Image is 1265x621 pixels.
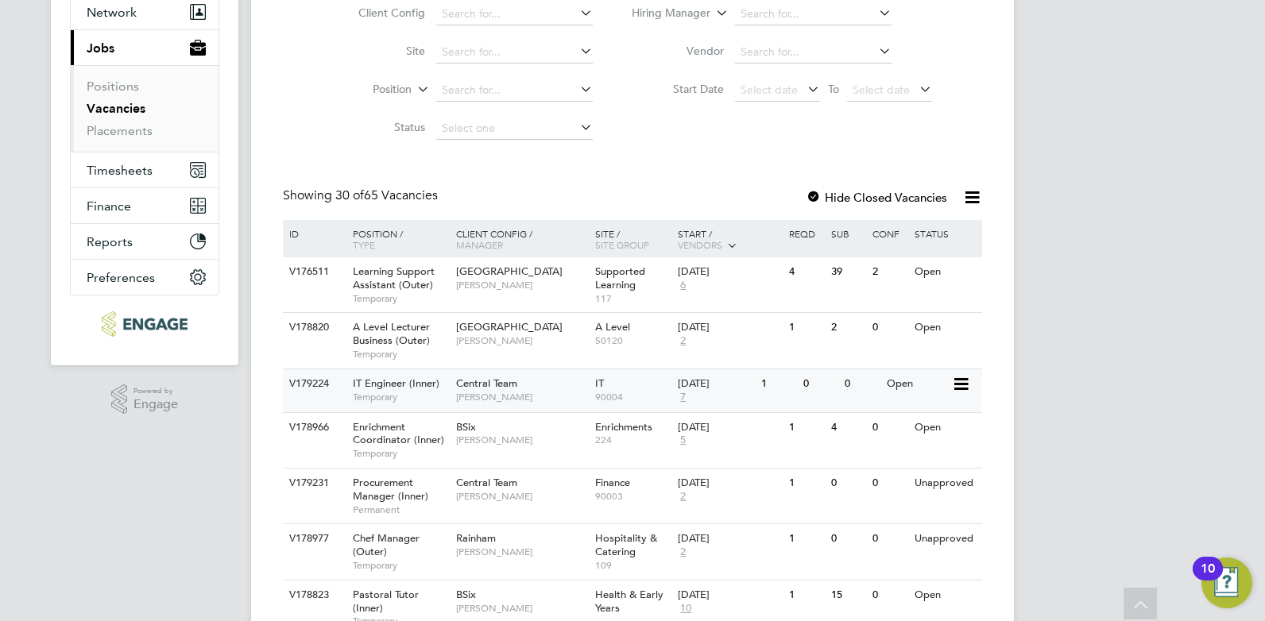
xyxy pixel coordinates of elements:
[353,476,428,503] span: Procurement Manager (Inner)
[785,220,826,247] div: Reqd
[785,524,826,553] div: 1
[911,580,980,610] div: Open
[595,559,671,572] span: 109
[87,234,133,249] span: Reports
[632,82,724,96] label: Start Date
[285,413,341,442] div: V178966
[87,270,155,285] span: Preferences
[785,257,826,287] div: 4
[285,369,341,399] div: V179224
[827,220,868,247] div: Sub
[595,476,630,489] span: Finance
[436,3,593,25] input: Search for...
[853,83,910,97] span: Select date
[678,421,781,434] div: [DATE]
[87,163,153,178] span: Timesheets
[334,120,425,134] label: Status
[436,41,593,64] input: Search for...
[674,220,785,260] div: Start /
[111,384,179,415] a: Powered byEngage
[595,376,604,390] span: IT
[678,334,688,348] span: 2
[353,531,420,558] span: Chef Manager (Outer)
[456,420,476,434] span: BSix
[595,238,649,251] span: Site Group
[452,220,591,258] div: Client Config /
[678,532,781,546] div: [DATE]
[87,5,137,20] span: Network
[678,546,688,559] span: 2
[785,469,826,498] div: 1
[71,188,219,223] button: Finance
[456,238,503,251] span: Manager
[334,44,425,58] label: Site
[456,376,517,390] span: Central Team
[71,224,219,259] button: Reports
[353,348,448,361] span: Temporary
[456,602,587,615] span: [PERSON_NAME]
[285,580,341,610] div: V178823
[868,257,910,287] div: 2
[87,40,114,56] span: Jobs
[456,279,587,291] span: [PERSON_NAME]
[735,41,892,64] input: Search for...
[353,391,448,403] span: Temporary
[283,187,441,204] div: Showing
[911,524,980,553] div: Unapproved
[353,292,448,305] span: Temporary
[334,6,425,20] label: Client Config
[868,469,910,498] div: 0
[678,476,781,490] div: [DATE]
[285,524,341,553] div: V178977
[785,413,826,442] div: 1
[678,588,781,602] div: [DATE]
[595,420,652,434] span: Enrichments
[678,391,688,404] span: 7
[741,83,798,97] span: Select date
[595,334,671,347] span: 50120
[911,413,980,442] div: Open
[827,413,868,442] div: 4
[87,79,139,94] a: Positions
[133,398,178,411] span: Engage
[1201,569,1215,589] div: 10
[678,377,753,391] div: [DATE]
[823,79,844,99] span: To
[353,588,419,615] span: Pastoral Tutor (Inner)
[911,220,980,247] div: Status
[320,82,412,98] label: Position
[71,65,219,152] div: Jobs
[595,490,671,503] span: 90003
[619,6,710,21] label: Hiring Manager
[678,279,688,292] span: 6
[911,257,980,287] div: Open
[678,490,688,503] span: 2
[456,334,587,347] span: [PERSON_NAME]
[87,199,131,214] span: Finance
[827,313,868,342] div: 2
[285,469,341,498] div: V179231
[353,264,435,291] span: Learning Support Assistant (Outer)
[456,490,587,503] span: [PERSON_NAME]
[632,44,724,58] label: Vendor
[591,220,675,258] div: Site /
[71,152,219,187] button: Timesheets
[735,3,892,25] input: Search for...
[335,187,438,203] span: 65 Vacancies
[456,320,563,334] span: [GEOGRAPHIC_DATA]
[353,420,444,447] span: Enrichment Coordinator (Inner)
[827,257,868,287] div: 39
[911,313,980,342] div: Open
[678,238,722,251] span: Vendors
[785,313,826,342] div: 1
[595,320,630,334] span: A Level
[102,311,187,337] img: ncclondon-logo-retina.png
[285,220,341,247] div: ID
[841,369,882,399] div: 0
[827,469,868,498] div: 0
[595,264,645,291] span: Supported Learning
[353,376,439,390] span: IT Engineer (Inner)
[1201,557,1252,608] button: Open Resource Center, 10 new notifications
[341,220,452,258] div: Position /
[799,369,841,399] div: 0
